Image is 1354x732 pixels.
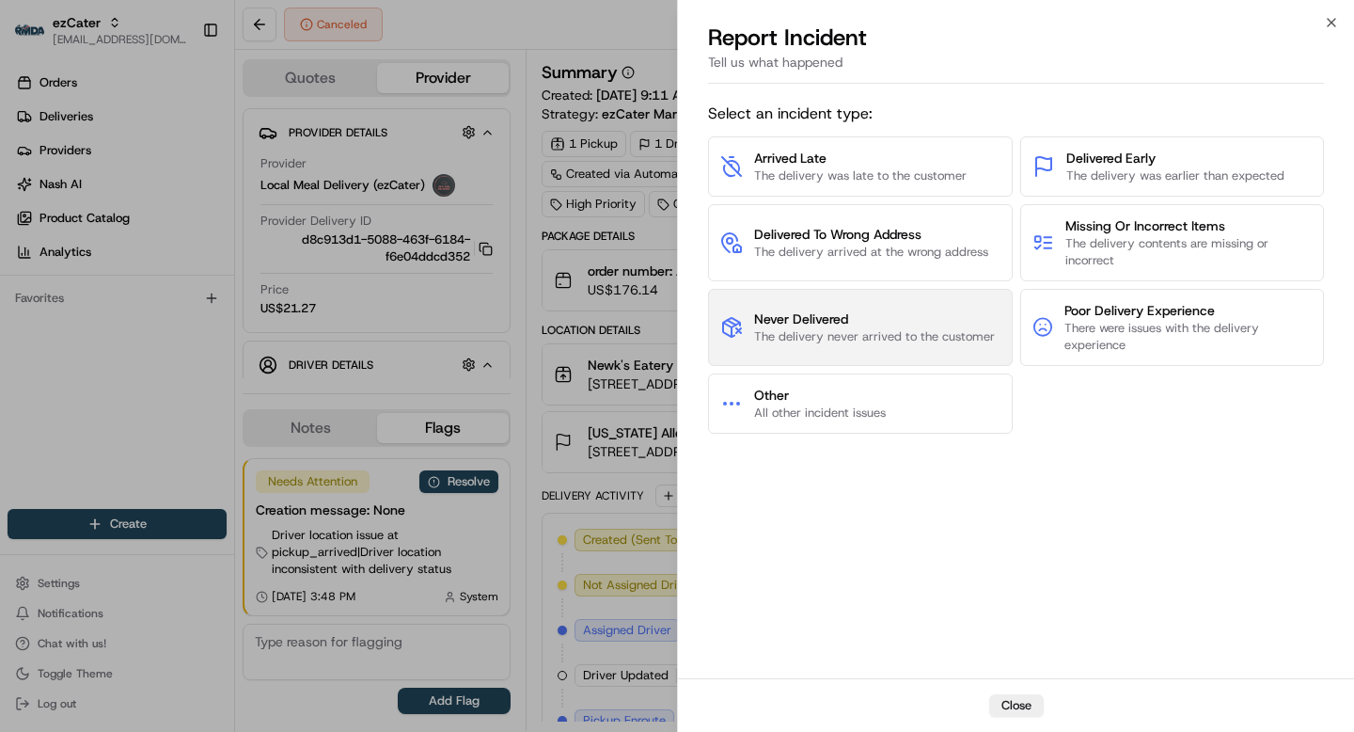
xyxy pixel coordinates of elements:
[708,103,1324,125] span: Select an incident type:
[58,342,249,358] span: [PERSON_NAME] [PERSON_NAME]
[291,241,342,263] button: See all
[19,325,49,355] img: Shah Alam
[1065,216,1312,235] span: Missing Or Incorrect Items
[754,386,886,405] span: Other
[187,467,228,481] span: Pylon
[253,342,260,358] span: •
[19,75,342,105] p: Welcome 👋
[263,342,302,358] span: [DATE]
[19,180,53,214] img: 1736555255976-a54dd68f-1ca7-489b-9aae-adbdc363a1c4
[754,405,886,422] span: All other incident issues
[85,199,259,214] div: We're available if you need us!
[1020,289,1325,366] button: Poor Delivery ExperienceThere were issues with the delivery experience
[320,185,342,208] button: Start new chat
[708,204,1013,281] button: Delivered To Wrong AddressThe delivery arrived at the wrong address
[1020,204,1325,281] button: Missing Or Incorrect ItemsThe delivery contents are missing or incorrect
[708,136,1013,197] button: Arrived LateThe delivery was late to the customer
[159,422,174,438] div: 💻
[1064,301,1312,320] span: Poor Delivery Experience
[166,292,205,307] span: [DATE]
[708,374,1013,434] button: OtherAll other incident issues
[19,245,126,260] div: Past conversations
[11,413,151,447] a: 📗Knowledge Base
[708,53,1324,84] div: Tell us what happened
[178,421,302,439] span: API Documentation
[1064,320,1312,354] span: There were issues with the delivery experience
[708,23,867,53] p: Report Incident
[708,289,1013,366] button: Never DeliveredThe delivery never arrived to the customer
[754,244,988,261] span: The delivery arrived at the wrong address
[38,293,53,308] img: 1736555255976-a54dd68f-1ca7-489b-9aae-adbdc363a1c4
[1066,167,1284,184] span: The delivery was earlier than expected
[19,274,49,304] img: Grace Nketiah
[58,292,152,307] span: [PERSON_NAME]
[151,413,309,447] a: 💻API Documentation
[1065,235,1312,269] span: The delivery contents are missing or incorrect
[133,466,228,481] a: Powered byPylon
[754,167,967,184] span: The delivery was late to the customer
[754,310,995,328] span: Never Delivered
[1020,136,1325,197] button: Delivered EarlyThe delivery was earlier than expected
[989,694,1044,717] button: Close
[1066,149,1284,167] span: Delivered Early
[49,121,310,141] input: Clear
[754,328,995,345] span: The delivery never arrived to the customer
[754,149,967,167] span: Arrived Late
[85,180,308,199] div: Start new chat
[39,180,73,214] img: 4920774857489_3d7f54699973ba98c624_72.jpg
[19,19,56,56] img: Nash
[754,225,988,244] span: Delivered To Wrong Address
[38,421,144,439] span: Knowledge Base
[19,422,34,438] div: 📗
[156,292,163,307] span: •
